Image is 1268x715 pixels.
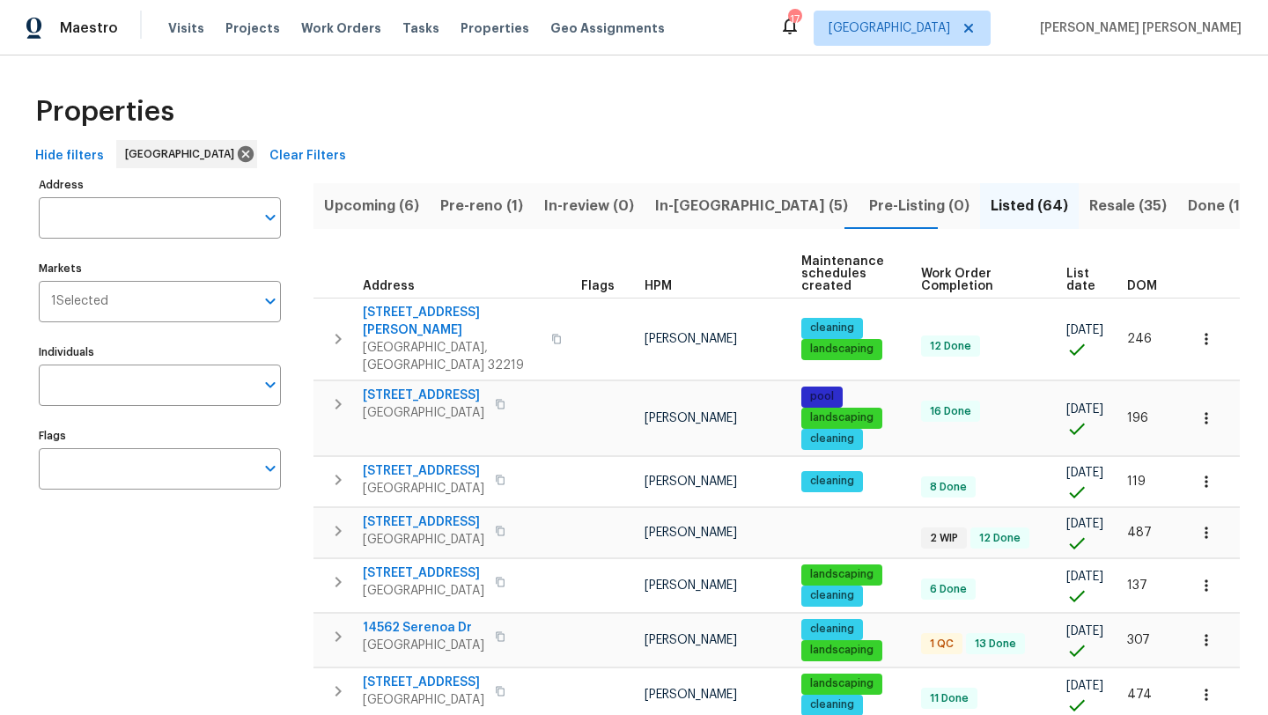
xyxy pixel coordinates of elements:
span: cleaning [803,697,861,712]
span: Visits [168,19,204,37]
span: HPM [645,280,672,292]
span: [PERSON_NAME] [645,412,737,424]
span: [GEOGRAPHIC_DATA] [363,480,484,498]
span: 137 [1127,579,1147,592]
span: cleaning [803,588,861,603]
span: [PERSON_NAME] [645,634,737,646]
span: Projects [225,19,280,37]
span: [PERSON_NAME] [645,333,737,345]
button: Open [258,205,283,230]
span: 2 WIP [923,531,965,546]
span: landscaping [803,676,881,691]
span: 13 Done [968,637,1023,652]
span: [DATE] [1066,403,1103,416]
span: Done (1611) [1188,194,1267,218]
label: Markets [39,263,281,274]
span: List date [1066,268,1097,292]
span: landscaping [803,643,881,658]
span: cleaning [803,474,861,489]
button: Open [258,372,283,397]
span: [GEOGRAPHIC_DATA] [363,531,484,549]
span: cleaning [803,431,861,446]
span: [GEOGRAPHIC_DATA], [GEOGRAPHIC_DATA] 32219 [363,339,541,374]
div: 17 [788,11,800,28]
span: 246 [1127,333,1152,345]
span: [STREET_ADDRESS] [363,513,484,531]
span: Pre-Listing (0) [869,194,969,218]
span: 8 Done [923,480,974,495]
span: Maestro [60,19,118,37]
span: 11 Done [923,691,976,706]
span: 12 Done [972,531,1028,546]
span: landscaping [803,410,881,425]
span: 16 Done [923,404,978,419]
span: [DATE] [1066,571,1103,583]
span: cleaning [803,321,861,335]
span: landscaping [803,567,881,582]
span: Flags [581,280,615,292]
span: 1 QC [923,637,961,652]
span: Properties [35,103,174,121]
span: [GEOGRAPHIC_DATA] [125,145,241,163]
button: Open [258,289,283,313]
span: 1 Selected [51,294,108,309]
span: [STREET_ADDRESS] [363,564,484,582]
span: Tasks [402,22,439,34]
label: Address [39,180,281,190]
span: [PERSON_NAME] [PERSON_NAME] [1033,19,1242,37]
span: 307 [1127,634,1150,646]
span: Properties [461,19,529,37]
span: Work Order Completion [921,268,1037,292]
span: [DATE] [1066,518,1103,530]
span: 119 [1127,475,1146,488]
span: pool [803,389,841,404]
span: 12 Done [923,339,978,354]
span: In-[GEOGRAPHIC_DATA] (5) [655,194,848,218]
span: Upcoming (6) [324,194,419,218]
span: Work Orders [301,19,381,37]
span: [PERSON_NAME] [645,527,737,539]
span: [GEOGRAPHIC_DATA] [363,404,484,422]
span: Maintenance schedules created [801,255,890,292]
span: [DATE] [1066,324,1103,336]
button: Clear Filters [262,140,353,173]
button: Hide filters [28,140,111,173]
span: [GEOGRAPHIC_DATA] [363,582,484,600]
span: Clear Filters [269,145,346,167]
span: landscaping [803,342,881,357]
span: [STREET_ADDRESS] [363,387,484,404]
span: [GEOGRAPHIC_DATA] [363,637,484,654]
span: [DATE] [1066,467,1103,479]
span: [STREET_ADDRESS][PERSON_NAME] [363,304,541,339]
span: Geo Assignments [550,19,665,37]
span: Hide filters [35,145,104,167]
span: 474 [1127,689,1152,701]
span: [GEOGRAPHIC_DATA] [829,19,950,37]
label: Flags [39,431,281,441]
span: Address [363,280,415,292]
span: cleaning [803,622,861,637]
span: [DATE] [1066,680,1103,692]
span: [PERSON_NAME] [645,579,737,592]
span: [PERSON_NAME] [645,475,737,488]
span: [PERSON_NAME] [645,689,737,701]
span: [STREET_ADDRESS] [363,462,484,480]
span: 14562 Serenoa Dr [363,619,484,637]
span: 487 [1127,527,1152,539]
span: Pre-reno (1) [440,194,523,218]
span: DOM [1127,280,1157,292]
span: [DATE] [1066,625,1103,638]
label: Individuals [39,347,281,357]
span: Resale (35) [1089,194,1167,218]
span: [GEOGRAPHIC_DATA] [363,691,484,709]
span: 196 [1127,412,1148,424]
span: [STREET_ADDRESS] [363,674,484,691]
span: Listed (64) [991,194,1068,218]
span: 6 Done [923,582,974,597]
span: In-review (0) [544,194,634,218]
div: [GEOGRAPHIC_DATA] [116,140,257,168]
button: Open [258,456,283,481]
